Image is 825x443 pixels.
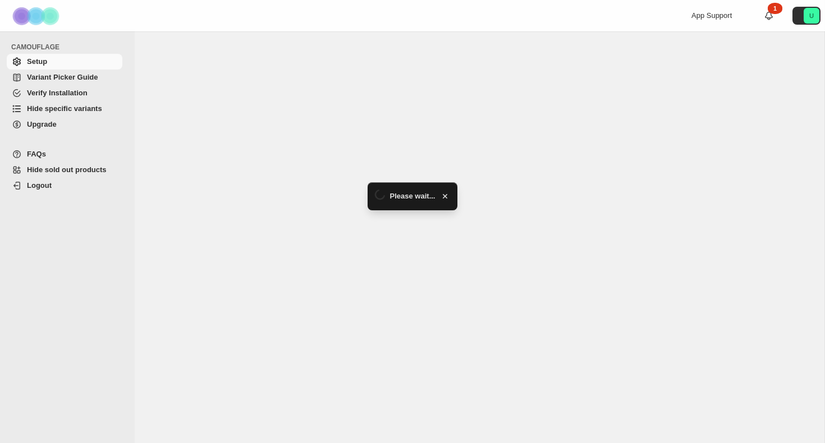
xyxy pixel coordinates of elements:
span: Variant Picker Guide [27,73,98,81]
span: CAMOUFLAGE [11,43,127,52]
span: Hide specific variants [27,104,102,113]
a: Hide specific variants [7,101,122,117]
span: Hide sold out products [27,165,107,174]
text: U [809,12,814,19]
span: Verify Installation [27,89,88,97]
span: Logout [27,181,52,190]
button: Avatar with initials U [792,7,821,25]
a: FAQs [7,146,122,162]
span: Avatar with initials U [804,8,819,24]
span: Setup [27,57,47,66]
a: Variant Picker Guide [7,70,122,85]
div: 1 [768,3,782,14]
a: 1 [763,10,774,21]
a: Hide sold out products [7,162,122,178]
span: Upgrade [27,120,57,128]
span: Please wait... [390,191,436,202]
span: App Support [691,11,732,20]
a: Setup [7,54,122,70]
a: Logout [7,178,122,193]
span: FAQs [27,150,46,158]
a: Upgrade [7,117,122,132]
a: Verify Installation [7,85,122,101]
img: Camouflage [9,1,65,31]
